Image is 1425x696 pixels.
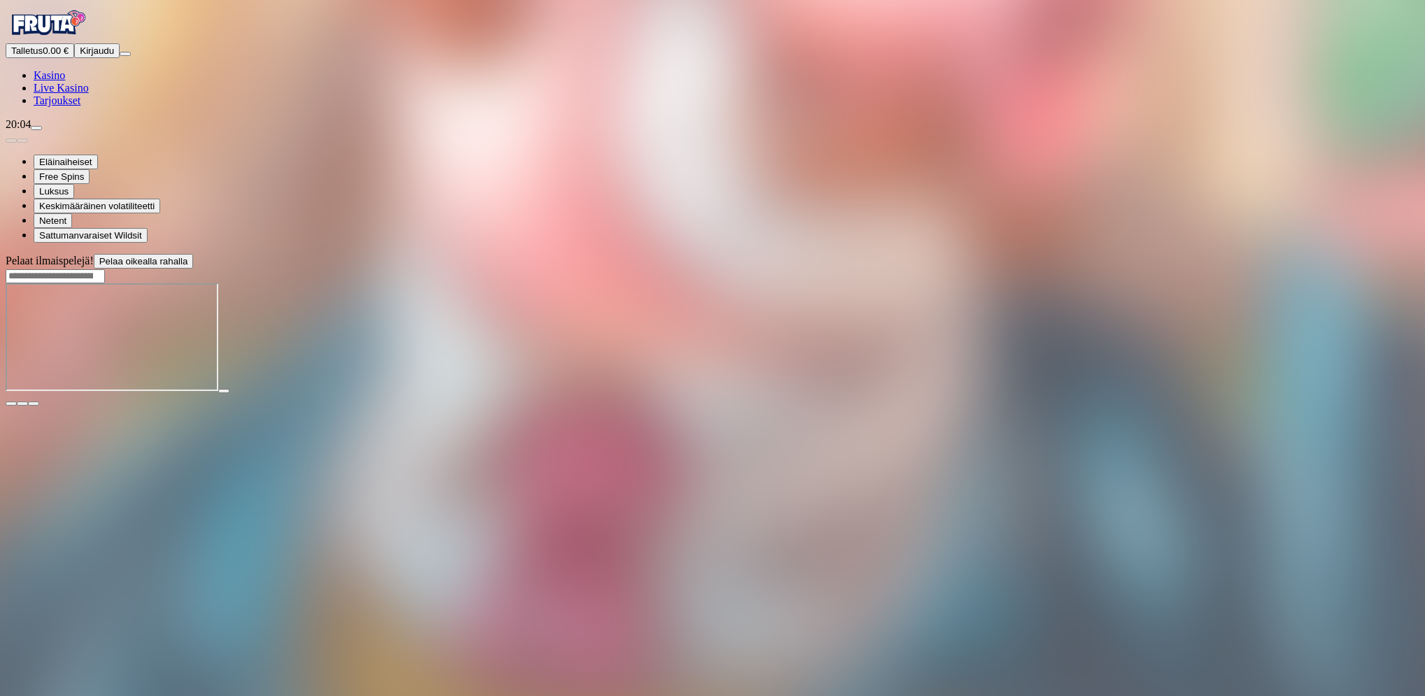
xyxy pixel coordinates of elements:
button: play icon [218,389,229,393]
span: Luksus [39,186,69,197]
button: Talletusplus icon0.00 € [6,43,74,58]
button: Eläinaiheiset [34,155,98,169]
button: prev slide [6,139,17,143]
button: live-chat [31,126,42,130]
nav: Primary [6,6,1419,107]
span: Free Spins [39,171,84,182]
span: Netent [39,215,66,226]
span: Keskimääräinen volatiliteetti [39,201,155,211]
button: Keskimääräinen volatiliteetti [34,199,160,213]
button: Free Spins [34,169,90,184]
button: Kirjaudu [74,43,120,58]
span: Kirjaudu [80,45,114,56]
input: Search [6,269,105,283]
a: Fruta [6,31,90,43]
button: fullscreen icon [28,402,39,406]
span: 0.00 € [43,45,69,56]
a: poker-chip iconLive Kasino [34,82,89,94]
button: Sattumanvaraiset Wildsit [34,228,148,243]
button: menu [120,52,131,56]
button: Netent [34,213,72,228]
button: close icon [6,402,17,406]
span: Pelaa oikealla rahalla [99,256,188,267]
span: 20:04 [6,118,31,130]
img: Fruta [6,6,90,41]
button: Luksus [34,184,74,199]
a: gift-inverted iconTarjoukset [34,94,80,106]
button: Pelaa oikealla rahalla [94,254,194,269]
iframe: Piggy Riches [6,283,218,391]
div: Pelaat ilmaispelejä! [6,254,1419,269]
span: Eläinaiheiset [39,157,92,167]
button: chevron-down icon [17,402,28,406]
button: next slide [17,139,28,143]
a: diamond iconKasino [34,69,65,81]
span: Kasino [34,69,65,81]
span: Talletus [11,45,43,56]
span: Sattumanvaraiset Wildsit [39,230,142,241]
span: Live Kasino [34,82,89,94]
span: Tarjoukset [34,94,80,106]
